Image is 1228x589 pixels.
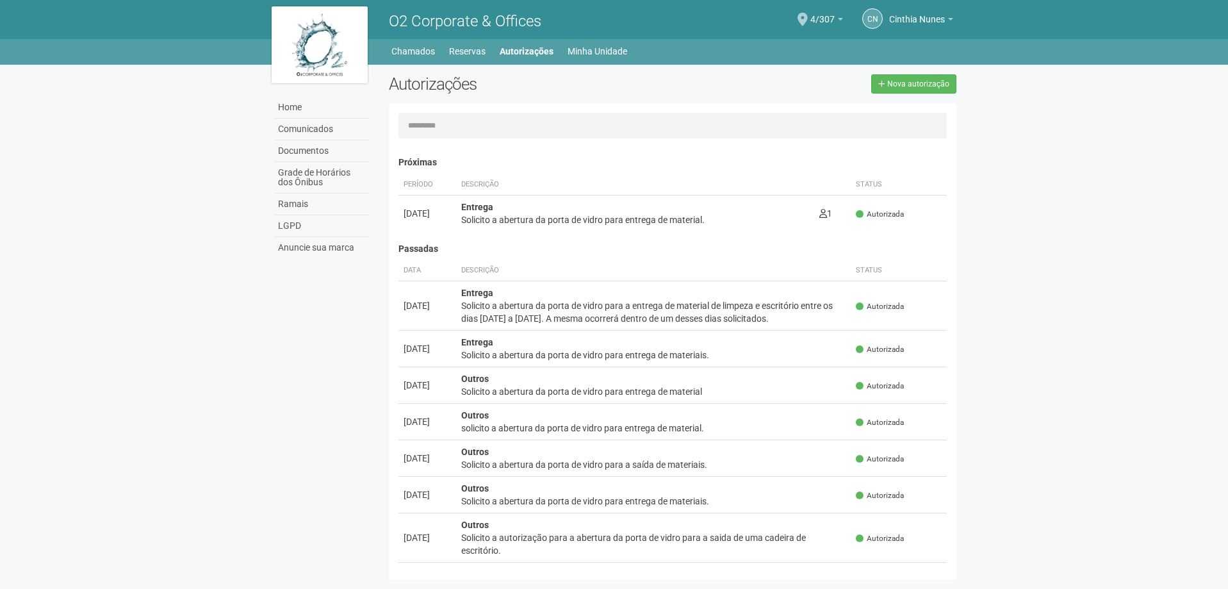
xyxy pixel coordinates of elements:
img: logo.jpg [272,6,368,83]
span: Autorizada [856,533,904,544]
span: Autorizada [856,209,904,220]
div: [DATE] [404,379,451,392]
span: Autorizada [856,301,904,312]
span: Autorizada [856,490,904,501]
a: LGPD [275,215,370,237]
th: Data [398,260,456,281]
span: Cinthia Nunes [889,2,945,24]
div: Solicito a abertura da porta de vidro para a saída de materiais. [461,458,846,471]
div: [DATE] [404,299,451,312]
strong: Entrega [461,288,493,298]
a: Home [275,97,370,119]
strong: Outros [461,374,489,384]
a: Reservas [449,42,486,60]
a: Minha Unidade [568,42,627,60]
div: solicito a abertura da porta de vidro para entrega de material. [461,422,846,435]
strong: Outros [461,447,489,457]
h4: Passadas [398,244,947,254]
th: Status [851,174,947,195]
a: Cinthia Nunes [889,16,953,26]
th: Período [398,174,456,195]
a: Autorizações [500,42,553,60]
span: Nova autorização [887,79,949,88]
div: [DATE] [404,415,451,428]
a: Chamados [391,42,435,60]
strong: Entrega [461,202,493,212]
h4: Próximas [398,158,947,167]
a: Comunicados [275,119,370,140]
a: Anuncie sua marca [275,237,370,258]
div: Solicito a abertura da porta de vidro para entrega de materiais. [461,349,846,361]
a: 4/307 [810,16,843,26]
div: Solicito a abertura da porta de vidro para entrega de material [461,385,846,398]
span: Autorizada [856,381,904,392]
span: Autorizada [856,454,904,465]
a: Nova autorização [871,74,956,94]
div: [DATE] [404,452,451,465]
span: 1 [819,208,832,219]
div: Solicito a autorização para a abertura da porta de vidro para a saida de uma cadeira de escritório. [461,531,846,557]
div: Solicito a abertura da porta de vidro para entrega de materiais. [461,495,846,508]
span: 4/307 [810,2,835,24]
strong: Entrega [461,337,493,347]
div: [DATE] [404,531,451,544]
strong: Manutenção [461,569,512,579]
strong: Outros [461,520,489,530]
th: Descrição [456,174,814,195]
div: [DATE] [404,207,451,220]
a: Grade de Horários dos Ônibus [275,162,370,194]
span: O2 Corporate & Offices [389,12,541,30]
div: [DATE] [404,342,451,355]
div: Solicito a abertura da porta de vidro para entrega de material. [461,213,809,226]
div: Solicito a abertura da porta de vidro para a entrega de material de limpeza e escritório entre os... [461,299,846,325]
a: Ramais [275,194,370,215]
a: CN [862,8,883,29]
span: Autorizada [856,417,904,428]
strong: Outros [461,410,489,420]
th: Descrição [456,260,851,281]
th: Status [851,260,947,281]
h2: Autorizações [389,74,663,94]
a: Documentos [275,140,370,162]
span: Autorizada [856,344,904,355]
div: [DATE] [404,488,451,501]
strong: Outros [461,483,489,494]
